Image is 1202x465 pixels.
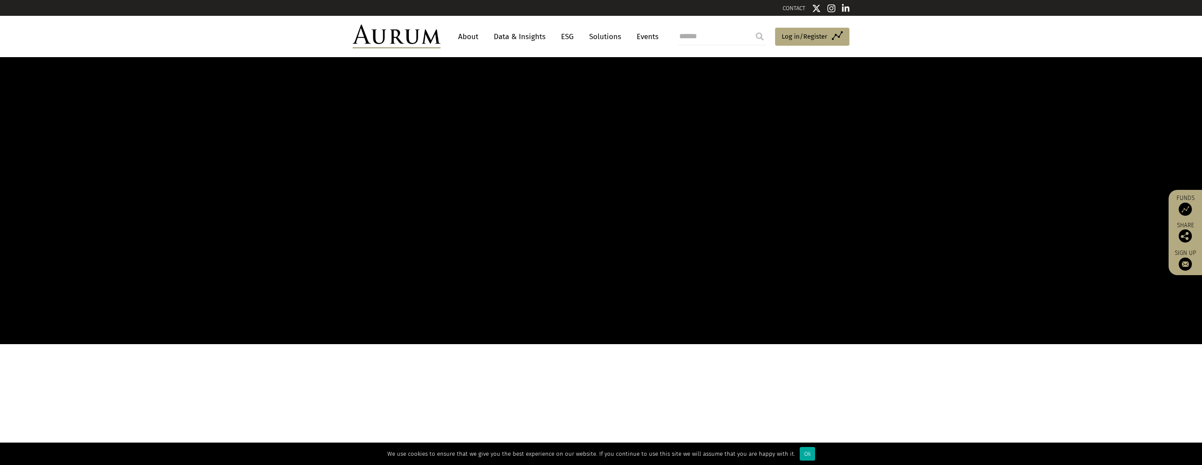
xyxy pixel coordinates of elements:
[751,28,769,45] input: Submit
[842,4,850,13] img: Linkedin icon
[557,29,578,45] a: ESG
[1173,194,1198,216] a: Funds
[454,29,483,45] a: About
[632,29,659,45] a: Events
[812,4,821,13] img: Twitter icon
[1173,222,1198,243] div: Share
[827,4,835,13] img: Instagram icon
[800,447,815,461] div: Ok
[585,29,626,45] a: Solutions
[783,5,805,11] a: CONTACT
[353,25,441,48] img: Aurum
[1179,258,1192,271] img: Sign up to our newsletter
[1179,203,1192,216] img: Access Funds
[782,31,827,42] span: Log in/Register
[775,28,849,46] a: Log in/Register
[1179,229,1192,243] img: Share this post
[1173,249,1198,271] a: Sign up
[489,29,550,45] a: Data & Insights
